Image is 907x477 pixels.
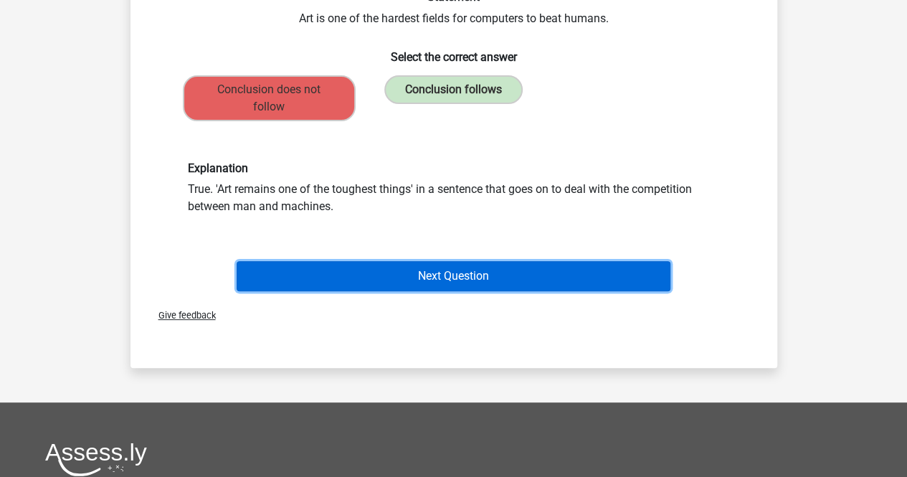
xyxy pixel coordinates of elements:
label: Conclusion does not follow [183,75,356,121]
span: Give feedback [147,310,216,321]
button: Next Question [237,261,670,291]
div: True. 'Art remains one of the toughest things' in a sentence that goes on to deal with the compet... [177,161,731,215]
h6: Explanation [188,161,720,175]
img: Assessly logo [45,443,147,476]
h6: Select the correct answer [153,39,754,64]
label: Conclusion follows [384,75,523,104]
